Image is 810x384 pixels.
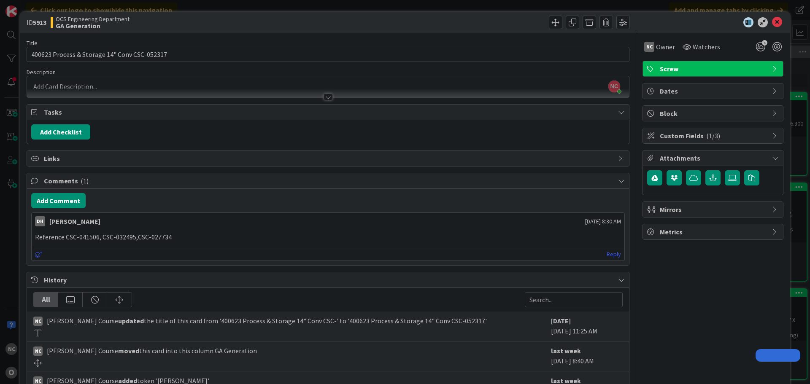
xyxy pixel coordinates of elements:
[44,153,614,164] span: Links
[31,193,86,208] button: Add Comment
[35,232,621,242] p: Reference CSC-041506, CSC-032495,CSC-027734
[693,42,720,52] span: Watchers
[56,16,130,22] span: OCS Engineering Department
[27,39,38,47] label: Title
[706,132,720,140] span: ( 1/3 )
[118,346,139,355] b: moved
[118,317,144,325] b: updated
[551,346,623,367] div: [DATE] 8:40 AM
[33,18,46,27] b: 5913
[551,316,623,337] div: [DATE] 11:25 AM
[762,40,767,46] span: 1
[47,316,487,326] span: [PERSON_NAME] Course the title of this card from '400623 Process & Storage 14" Conv CSC-' to '400...
[31,124,90,140] button: Add Checklist
[585,217,621,226] span: [DATE] 8:30 AM
[35,216,45,226] div: DH
[660,204,768,215] span: Mirrors
[644,42,654,52] div: NC
[660,108,768,118] span: Block
[660,86,768,96] span: Dates
[608,81,620,92] span: NC
[660,227,768,237] span: Metrics
[49,216,100,226] div: [PERSON_NAME]
[44,176,614,186] span: Comments
[551,317,571,325] b: [DATE]
[44,275,614,285] span: History
[660,153,768,163] span: Attachments
[660,64,768,74] span: Screw
[660,131,768,141] span: Custom Fields
[27,68,56,76] span: Description
[551,346,581,355] b: last week
[44,107,614,117] span: Tasks
[656,42,675,52] span: Owner
[33,317,43,326] div: NC
[607,249,621,260] a: Reply
[33,346,43,356] div: NC
[56,22,130,29] b: GA Generation
[47,346,257,356] span: [PERSON_NAME] Course this card into this column GA Generation
[27,47,629,62] input: type card name here...
[525,292,623,307] input: Search...
[34,293,58,307] div: All
[27,17,46,27] span: ID
[81,177,89,185] span: ( 1 )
